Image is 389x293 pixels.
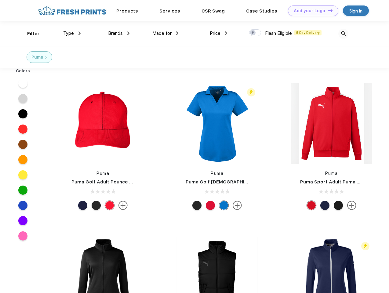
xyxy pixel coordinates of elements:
[291,83,372,164] img: func=resize&h=266
[219,201,228,210] div: Lapis Blue
[63,31,74,36] span: Type
[192,201,202,210] div: Puma Black
[105,201,114,210] div: High Risk Red
[361,242,369,250] img: flash_active_toggle.svg
[307,201,316,210] div: High Risk Red
[186,179,299,185] a: Puma Golf [DEMOGRAPHIC_DATA]' Icon Golf Polo
[108,31,123,36] span: Brands
[225,31,227,35] img: dropdown.png
[31,54,43,60] div: Puma
[294,8,325,13] div: Add your Logo
[347,201,356,210] img: more.svg
[78,31,81,35] img: dropdown.png
[265,31,292,36] span: Flash Eligible
[78,201,87,210] div: Peacoat
[294,30,322,35] span: 5 Day Delivery
[334,201,343,210] div: Puma Black
[211,171,224,176] a: Puma
[210,31,220,36] span: Price
[233,201,242,210] img: more.svg
[116,8,138,14] a: Products
[11,68,35,74] div: Colors
[118,201,128,210] img: more.svg
[36,5,108,16] img: fo%20logo%202.webp
[92,201,101,210] div: Puma Black
[343,5,369,16] a: Sign in
[127,31,129,35] img: dropdown.png
[247,88,255,96] img: flash_active_toggle.svg
[27,30,40,37] div: Filter
[62,83,144,164] img: func=resize&h=266
[45,56,47,59] img: filter_cancel.svg
[159,8,180,14] a: Services
[96,171,109,176] a: Puma
[320,201,329,210] div: Peacoat
[176,83,258,164] img: func=resize&h=266
[71,179,165,185] a: Puma Golf Adult Pounce Adjustable Cap
[328,9,333,12] img: DT
[152,31,172,36] span: Made for
[325,171,338,176] a: Puma
[206,201,215,210] div: High Risk Red
[176,31,178,35] img: dropdown.png
[202,8,225,14] a: CSR Swag
[349,7,362,14] div: Sign in
[338,29,348,39] img: desktop_search.svg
